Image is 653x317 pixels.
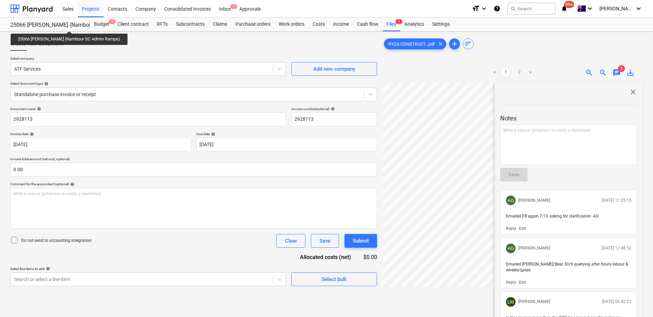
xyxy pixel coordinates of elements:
div: Luaun Wust [506,297,516,307]
i: keyboard_arrow_down [634,4,643,13]
button: Edit [519,280,526,285]
a: Files1 [383,17,400,31]
span: zoom_in [585,69,593,77]
div: Purchase orders [231,17,275,31]
span: chat [613,69,621,77]
div: RFTs [153,17,172,31]
input: Due date not specified [196,138,377,151]
span: help [45,267,50,271]
p: [PERSON_NAME] [518,299,550,305]
span: [PERSON_NAME] [600,6,634,11]
a: Previous page [491,69,499,77]
button: Submit [344,234,377,248]
span: search [510,6,516,11]
div: Ashleigh Goullet [506,243,516,253]
input: Document name [10,113,286,126]
span: AG [507,246,514,251]
i: Knowledge base [494,4,500,13]
p: Select company [10,56,286,62]
p: [PERSON_NAME] [518,197,550,203]
input: Invoice total amount (net cost, optional) [10,163,377,176]
button: Add new company [291,62,377,76]
a: Budget2 [90,17,113,31]
span: save_alt [626,69,634,77]
span: LW [507,299,514,304]
span: 99+ [564,1,574,8]
span: Emailed FR again 7/10 asking for clarification. AG [506,214,598,219]
span: 1 [396,19,402,24]
span: sort [464,40,472,48]
div: Select bulk [322,275,347,284]
span: help [69,182,74,186]
button: Clear [276,234,305,248]
button: Search [507,3,555,14]
span: help [36,107,41,111]
div: Save [319,236,330,245]
div: Add new company [313,64,355,73]
i: notifications [561,4,568,13]
p: Notes [500,114,637,122]
span: zoom_out [599,69,607,77]
p: [DATE] 12:48:52 [602,245,631,251]
a: Client contract [113,17,153,31]
span: 2 [109,19,116,24]
span: RYZA CONSTRUCT...pdf [384,42,439,47]
a: Page 1 is your current page [501,69,510,77]
div: Select document type [10,81,377,86]
span: add [450,40,459,48]
a: Settings [428,17,454,31]
div: Work orders [275,17,309,31]
a: Analytics [400,17,428,31]
p: [DATE] 11:25:15 [602,197,631,203]
p: Do not send to accounting integration [21,238,92,244]
span: Create new document [10,40,63,48]
div: Select line-items to add [10,267,286,271]
span: Emailed [PERSON_NAME]/Bear 30/9 querying after hours labour & wheels/gates [506,261,629,272]
span: clear [436,40,445,48]
span: 1 [230,4,237,9]
a: Income [329,17,353,31]
button: Edit [519,226,526,232]
p: [PERSON_NAME] [518,245,550,251]
a: Subcontracts [172,17,209,31]
div: Submit [353,236,369,245]
span: help [329,107,335,111]
div: RYZA CONSTRUCT...pdf [384,38,446,49]
button: Reply [506,226,516,232]
iframe: Chat Widget [619,284,653,317]
i: keyboard_arrow_down [586,4,594,13]
i: format_size [472,4,480,13]
div: 25066 [PERSON_NAME] (Nambour SC Admin Ramps) [10,22,82,29]
span: help [43,82,48,86]
div: Invoice date [10,132,191,136]
div: Budget [90,17,113,31]
a: Cash flow [353,17,383,31]
div: Allocated costs (net) [288,253,362,261]
div: $0.00 [362,253,377,261]
span: AG [507,198,514,203]
button: Select bulk [291,272,377,286]
a: Costs [309,17,329,31]
div: Comment for the accountant (optional) [10,182,377,186]
a: Page 2 [515,69,523,77]
a: Next page [526,69,534,77]
span: help [28,132,34,136]
button: Save [311,234,339,248]
p: [DATE] 05:42:23 [602,299,631,305]
button: Reply [506,280,516,285]
input: Invoice date not specified [10,138,191,151]
a: Claims [209,17,231,31]
div: Files [383,17,400,31]
span: 3 [618,65,625,72]
div: Document name [10,107,286,111]
span: close [629,88,637,96]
